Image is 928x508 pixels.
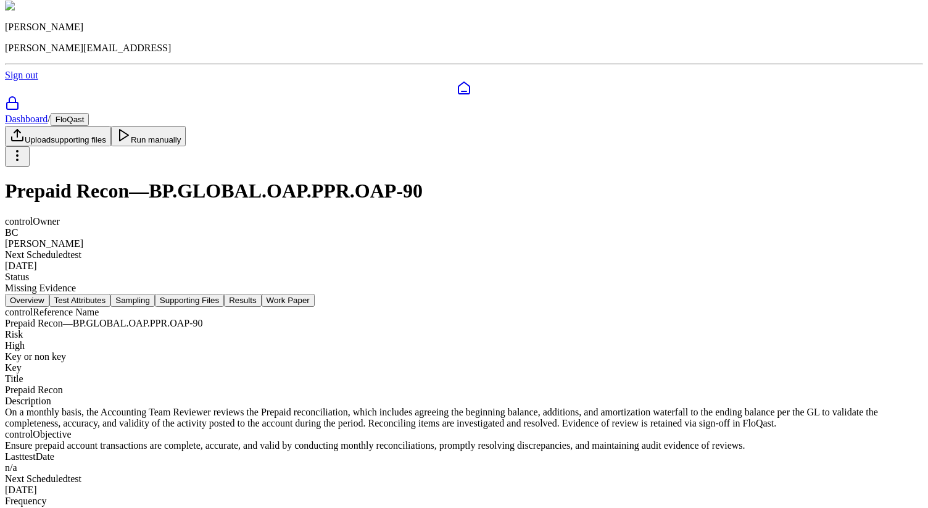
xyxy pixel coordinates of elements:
[5,70,38,80] a: Sign out
[5,272,923,283] div: Status
[155,294,224,307] button: Supporting Files
[49,294,111,307] button: Test Attributes
[5,96,923,113] a: SOC
[224,294,261,307] button: Results
[5,429,923,440] div: control Objective
[5,22,923,33] p: [PERSON_NAME]
[5,318,923,329] div: Prepaid Recon — BP.GLOBAL.OAP.PPR.OAP-90
[5,43,923,54] p: [PERSON_NAME][EMAIL_ADDRESS]
[5,126,111,146] button: Uploadsupporting files
[5,485,923,496] div: [DATE]
[5,473,923,485] div: Next Scheduled test
[5,385,63,395] span: Prepaid Recon
[51,113,89,126] button: FloQast
[5,351,923,362] div: Key or non key
[5,238,83,249] span: [PERSON_NAME]
[262,294,315,307] button: Work Paper
[5,180,923,202] h1: Prepaid Recon — BP.GLOBAL.OAP.PPR.OAP-90
[111,126,186,146] button: Run manually
[5,283,923,294] div: Missing Evidence
[5,451,923,462] div: Last test Date
[5,496,923,507] div: Frequency
[5,396,923,407] div: Description
[5,294,923,307] nav: Tabs
[5,114,48,124] a: Dashboard
[5,249,923,260] div: Next Scheduled test
[5,407,923,429] div: On a monthly basis, the Accounting Team Reviewer reviews the Prepaid reconciliation, which includ...
[5,462,923,473] div: n/a
[5,362,923,373] div: Key
[5,340,923,351] div: High
[5,307,923,318] div: control Reference Name
[5,81,923,96] a: Dashboard
[5,373,923,385] div: Title
[5,294,49,307] button: Overview
[110,294,155,307] button: Sampling
[5,260,923,272] div: [DATE]
[5,113,923,126] div: /
[5,216,923,227] div: control Owner
[5,227,18,238] span: BC
[5,1,56,12] img: James Lee
[5,440,923,451] div: Ensure prepaid account transactions are complete, accurate, and valid by conducting monthly recon...
[5,329,923,340] div: Risk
